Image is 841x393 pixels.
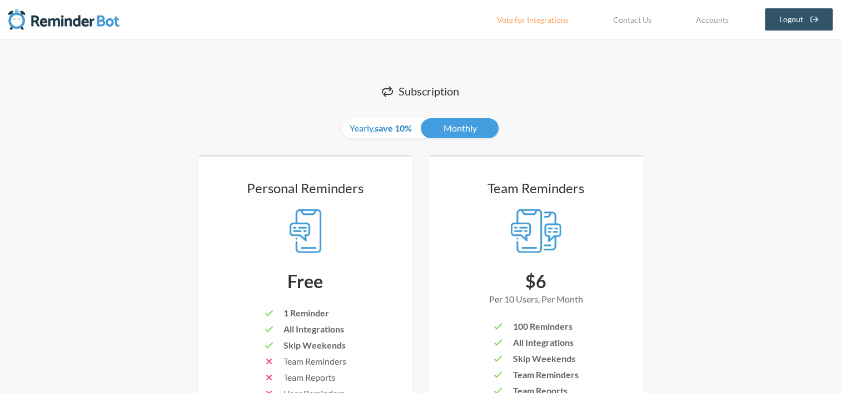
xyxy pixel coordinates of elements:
span: Skip Weekends [513,353,575,364]
a: Yearly,save 10% [342,118,420,138]
a: Logout [765,8,833,31]
h3: Personal Reminders [221,179,390,198]
a: Accounts [682,8,743,31]
span: 1 Reminder [283,308,329,318]
a: Vote for Integrations [483,8,583,31]
a: Contact Us [599,8,665,31]
span: 100 Reminders [513,321,573,331]
span: All Integrations [513,337,574,347]
span: Team Reminders [283,356,346,366]
span: Team Reports [283,372,336,382]
strong: save 10% [375,123,412,133]
div: Per 10 Users, Per Month [451,293,621,306]
span: All Integrations [283,324,344,334]
span: Team Reminders [513,369,579,380]
span: Skip Weekends [283,340,346,350]
a: Monthly [421,118,499,138]
img: Reminder Bot [8,8,120,31]
h1: Subscription [198,83,643,99]
h3: Team Reminders [451,179,621,198]
div: Free [221,270,390,293]
div: $6 [451,270,621,293]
